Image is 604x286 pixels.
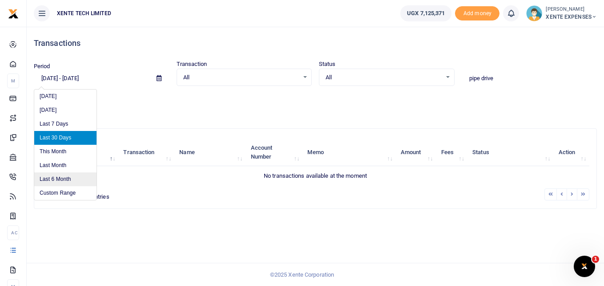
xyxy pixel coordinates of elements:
div: Showing 0 to 0 of 0 entries [41,188,266,201]
li: Custom Range [34,186,97,200]
a: UGX 7,125,371 [400,5,451,21]
label: Period [34,62,50,71]
li: [DATE] [34,90,97,103]
span: 1 [592,256,599,263]
li: Last Month [34,159,97,172]
th: Memo: activate to sort column ascending [302,139,396,166]
th: Account Number: activate to sort column ascending [246,139,302,166]
li: Last 6 Month [34,172,97,186]
th: Transaction: activate to sort column ascending [118,139,174,166]
label: Status [319,60,336,69]
img: logo-small [8,8,19,19]
li: M [7,74,19,88]
th: Action: activate to sort column ascending [553,139,589,166]
a: logo-small logo-large logo-large [8,10,19,16]
li: Last 30 Days [34,131,97,145]
label: Transaction [177,60,207,69]
small: [PERSON_NAME] [546,6,597,13]
li: Ac [7,225,19,240]
li: [DATE] [34,103,97,117]
th: Amount: activate to sort column ascending [396,139,436,166]
td: No transactions available at the moment [41,166,589,185]
li: Wallet ballance [397,5,455,21]
span: Add money [455,6,499,21]
li: Last 7 Days [34,117,97,131]
iframe: Intercom live chat [574,256,595,277]
a: Add money [455,9,499,16]
th: Status: activate to sort column ascending [467,139,553,166]
p: Download [34,97,597,106]
span: XENTE TECH LIMITED [53,9,115,17]
span: All [326,73,442,82]
h4: Transactions [34,38,597,48]
a: profile-user [PERSON_NAME] XENTE EXPENSES [526,5,597,21]
th: Fees: activate to sort column ascending [436,139,467,166]
th: Name: activate to sort column ascending [174,139,246,166]
input: select period [34,71,149,86]
input: Search [462,71,597,86]
span: XENTE EXPENSES [546,13,597,21]
li: This Month [34,145,97,159]
span: All [183,73,299,82]
li: Toup your wallet [455,6,499,21]
span: UGX 7,125,371 [407,9,445,18]
img: profile-user [526,5,542,21]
